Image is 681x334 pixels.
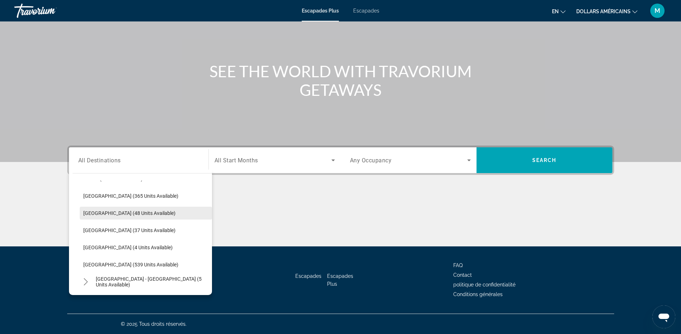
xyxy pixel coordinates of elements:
[83,193,178,199] span: [GEOGRAPHIC_DATA] (365 units available)
[552,9,559,14] font: en
[14,1,86,20] a: Travorium
[453,272,472,278] a: Contact
[453,291,503,297] a: Conditions générales
[576,9,631,14] font: dollars américains
[78,157,121,163] span: All Destinations
[80,172,212,185] button: Select destination: Ireland (26 units available)
[648,3,667,18] button: Menu utilisateur
[83,227,176,233] span: [GEOGRAPHIC_DATA] (37 units available)
[83,245,173,250] span: [GEOGRAPHIC_DATA] (4 units available)
[92,275,212,288] button: Select destination: Spain - Canary Islands (5 units available)
[207,62,475,99] h1: SEE THE WORLD WITH TRAVORIUM GETAWAYS
[576,6,637,16] button: Changer de devise
[69,147,612,173] div: Search widget
[453,262,463,268] a: FAQ
[83,262,178,267] span: [GEOGRAPHIC_DATA] (539 units available)
[214,157,258,164] span: All Start Months
[652,305,675,328] iframe: Bouton de lancement de la fenêtre de messagerie
[532,157,557,163] span: Search
[80,190,212,202] button: Select destination: Italy (365 units available)
[350,157,392,164] span: Any Occupancy
[353,8,379,14] a: Escapades
[327,273,353,287] a: Escapades Plus
[80,241,212,254] button: Select destination: Slovakia (4 units available)
[295,273,321,279] a: Escapades
[80,276,92,288] button: Toggle Spain - Canary Islands (5 units available) submenu
[477,147,612,173] button: Search
[83,210,176,216] span: [GEOGRAPHIC_DATA] (48 units available)
[96,276,208,288] span: [GEOGRAPHIC_DATA] - [GEOGRAPHIC_DATA] (5 units available)
[121,321,187,327] font: © 2025 Tous droits réservés.
[80,224,212,237] button: Select destination: Serbia (37 units available)
[302,8,339,14] a: Escapades Plus
[552,6,566,16] button: Changer de langue
[69,170,212,295] div: Destination options
[80,258,212,271] button: Select destination: Spain (539 units available)
[453,282,515,288] a: politique de confidentialité
[78,156,199,165] input: Select destination
[80,207,212,220] button: Select destination: Portugal (48 units available)
[655,7,660,14] font: M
